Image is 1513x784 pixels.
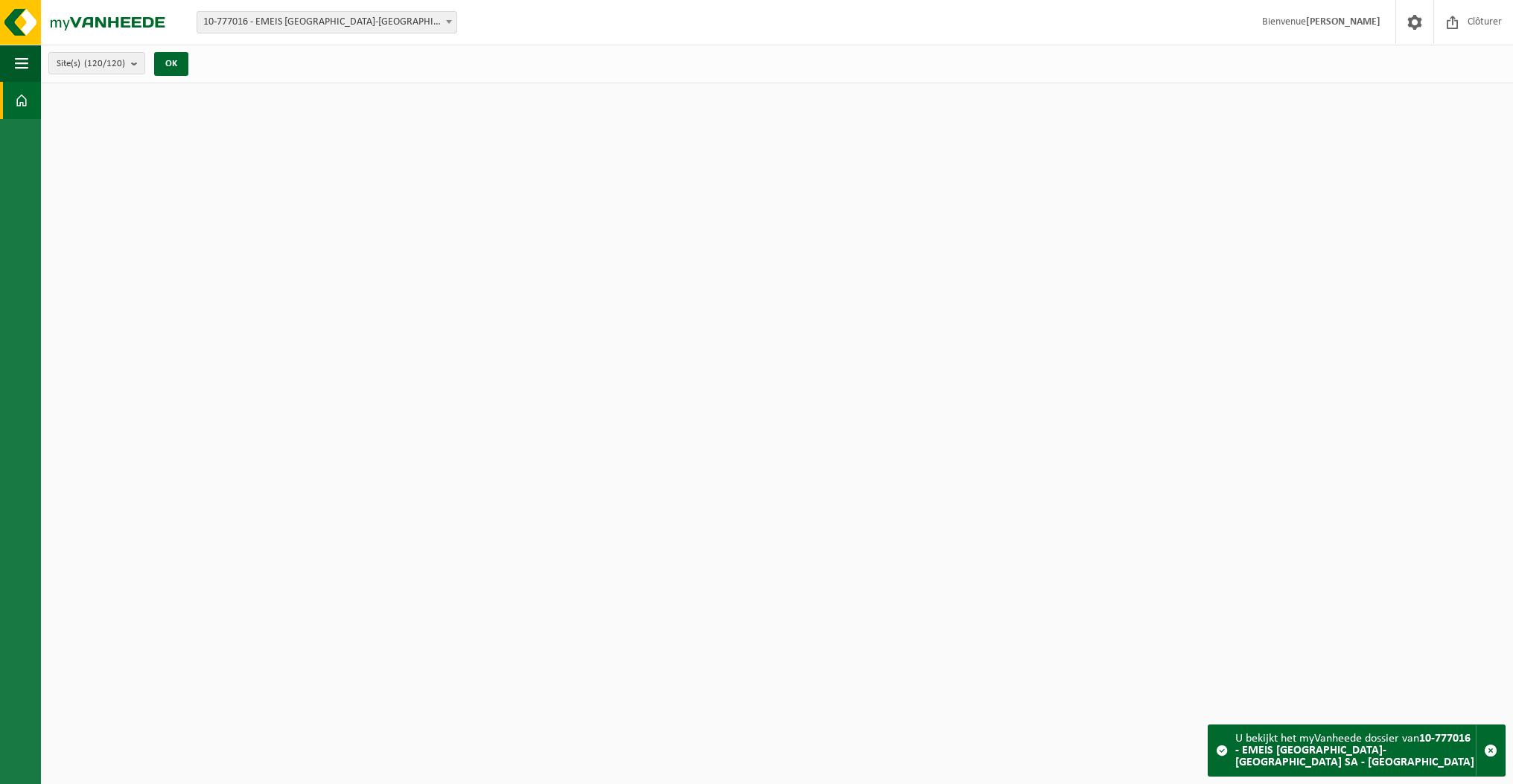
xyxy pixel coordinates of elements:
button: Site(s)(120/120) [48,52,145,74]
span: 10-777016 - EMEIS BELGIUM-LUXEMBOURG SA - UCCLE [197,11,457,33]
count: (120/120) [84,59,125,68]
strong: 10-777016 - EMEIS [GEOGRAPHIC_DATA]-[GEOGRAPHIC_DATA] SA - [GEOGRAPHIC_DATA] [1235,733,1474,768]
span: Site(s) [57,53,125,75]
button: OK [154,52,188,76]
div: U bekijkt het myVanheede dossier van [1235,725,1476,776]
span: 10-777016 - EMEIS BELGIUM-LUXEMBOURG SA - UCCLE [197,12,456,33]
strong: [PERSON_NAME] [1306,16,1380,28]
